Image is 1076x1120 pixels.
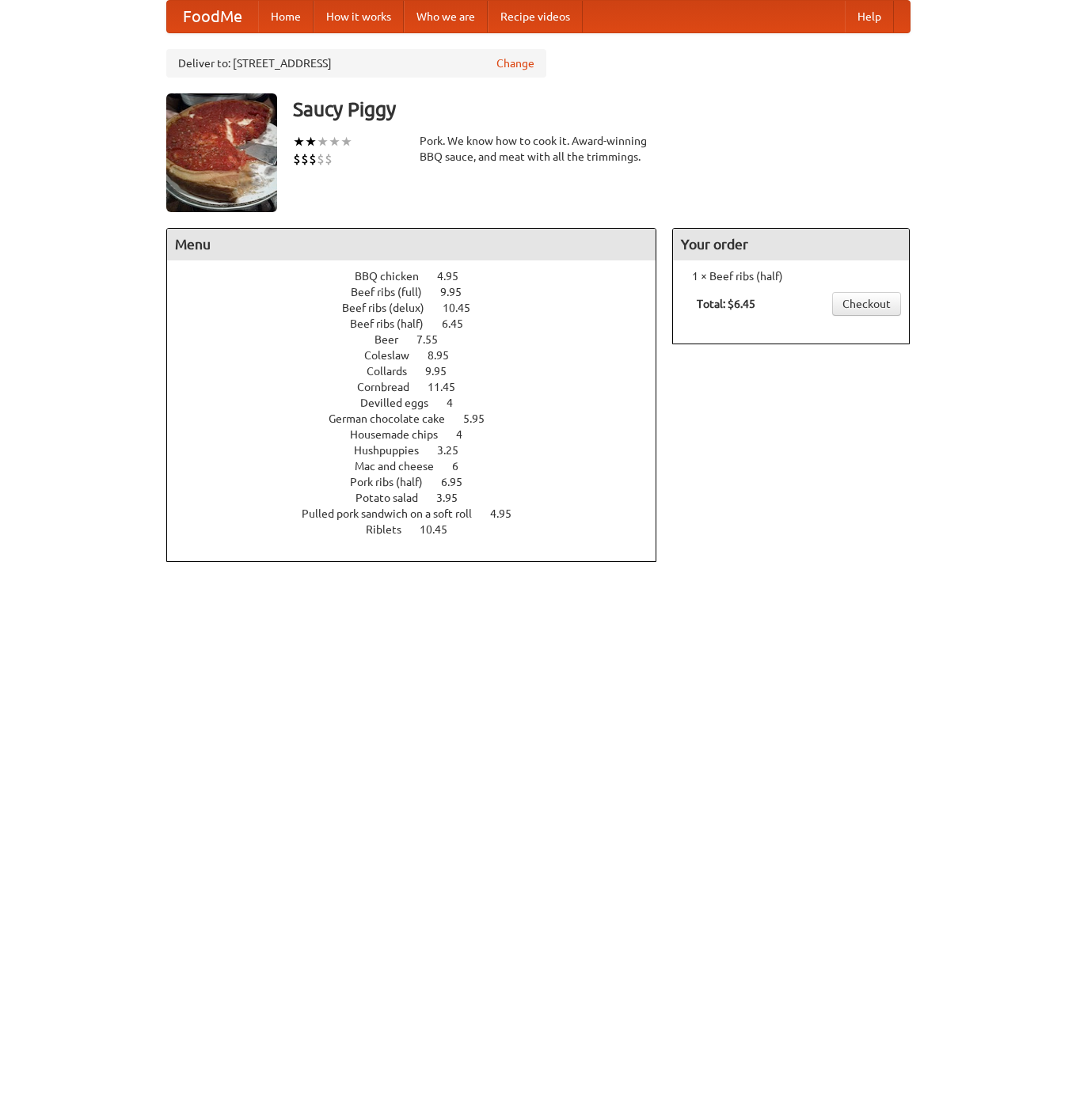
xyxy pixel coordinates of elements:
[354,444,435,457] span: Hushpuppies
[447,397,469,409] span: 4
[351,286,438,298] span: Beef ribs (full)
[355,492,434,504] span: Potato salad
[314,1,404,32] a: How it works
[301,150,309,168] li: $
[443,302,486,314] span: 10.45
[167,1,258,32] a: FoodMe
[350,476,492,488] a: Pork ribs (half) 6.95
[428,381,471,393] span: 11.45
[317,150,325,168] li: $
[404,1,488,32] a: Who we are
[442,317,479,330] span: 6.45
[355,270,435,283] span: BBQ chicken
[355,460,488,473] a: Mac and cheese 6
[360,397,482,409] a: Devilled eggs 4
[293,133,305,150] li: ★
[416,333,454,346] span: 7.55
[357,381,425,393] span: Cornbread
[354,444,488,457] a: Hushpuppies 3.25
[463,412,500,425] span: 5.95
[681,268,901,284] li: 1 × Beef ribs (half)
[357,381,485,393] a: Cornbread 11.45
[488,1,583,32] a: Recipe videos
[342,302,500,314] a: Beef ribs (delux) 10.45
[364,349,425,362] span: Coleslaw
[360,397,444,409] span: Devilled eggs
[456,428,478,441] span: 4
[350,317,439,330] span: Beef ribs (half)
[420,133,657,165] div: Pork. We know how to cook it. Award-winning BBQ sauce, and meat with all the trimmings.
[425,365,462,378] span: 9.95
[166,49,546,78] div: Deliver to: [STREET_ADDRESS]
[490,507,527,520] span: 4.95
[832,292,901,316] a: Checkout
[437,444,474,457] span: 3.25
[366,523,417,536] span: Riblets
[166,93,277,212] img: angular.jpg
[364,349,478,362] a: Coleslaw 8.95
[351,286,491,298] a: Beef ribs (full) 9.95
[167,229,656,260] h4: Menu
[293,93,911,125] h3: Saucy Piggy
[367,365,476,378] a: Collards 9.95
[350,317,492,330] a: Beef ribs (half) 6.45
[329,412,514,425] a: German chocolate cake 5.95
[845,1,894,32] a: Help
[305,133,317,150] li: ★
[367,365,423,378] span: Collards
[355,270,488,283] a: BBQ chicken 4.95
[350,476,439,488] span: Pork ribs (half)
[350,428,454,441] span: Housemade chips
[440,286,477,298] span: 9.95
[258,1,314,32] a: Home
[355,492,487,504] a: Potato salad 3.95
[441,476,478,488] span: 6.95
[350,428,492,441] a: Housemade chips 4
[436,492,473,504] span: 3.95
[496,55,534,71] a: Change
[366,523,477,536] a: Riblets 10.45
[452,460,474,473] span: 6
[309,150,317,168] li: $
[302,507,541,520] a: Pulled pork sandwich on a soft roll 4.95
[340,133,352,150] li: ★
[302,507,488,520] span: Pulled pork sandwich on a soft roll
[437,270,474,283] span: 4.95
[375,333,467,346] a: Beer 7.55
[317,133,329,150] li: ★
[697,298,755,310] b: Total: $6.45
[355,460,450,473] span: Mac and cheese
[293,150,301,168] li: $
[342,302,440,314] span: Beef ribs (delux)
[420,523,463,536] span: 10.45
[325,150,333,168] li: $
[329,412,461,425] span: German chocolate cake
[428,349,465,362] span: 8.95
[673,229,909,260] h4: Your order
[375,333,414,346] span: Beer
[329,133,340,150] li: ★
